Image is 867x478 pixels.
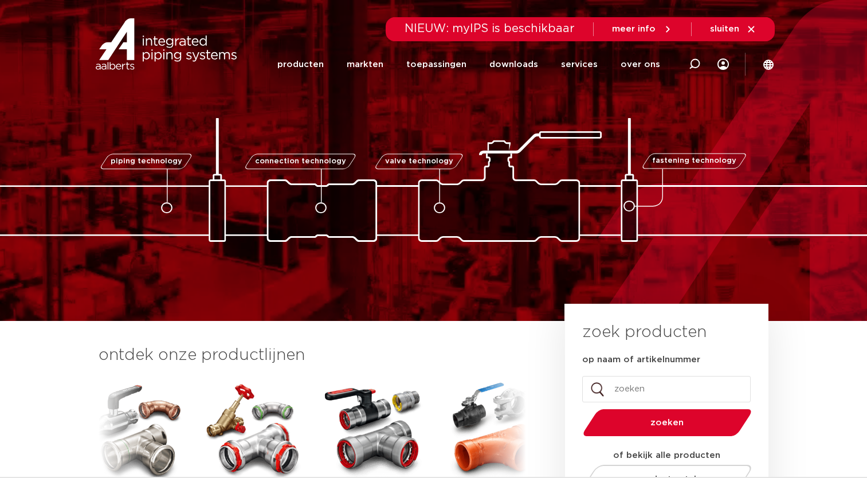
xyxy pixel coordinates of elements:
span: meer info [612,25,656,33]
span: NIEUW: myIPS is beschikbaar [405,23,575,34]
span: piping technology [111,158,182,165]
h3: zoek producten [582,321,707,344]
input: zoeken [582,376,751,402]
a: sluiten [710,24,756,34]
span: valve technology [385,158,453,165]
a: producten [277,41,324,88]
label: op naam of artikelnummer [582,354,700,366]
span: sluiten [710,25,739,33]
div: my IPS [717,41,729,88]
nav: Menu [277,41,660,88]
a: over ons [621,41,660,88]
a: downloads [489,41,538,88]
a: markten [347,41,383,88]
span: fastening technology [652,158,736,165]
a: toepassingen [406,41,466,88]
span: zoeken [613,418,722,427]
h3: ontdek onze productlijnen [99,344,526,367]
a: services [561,41,598,88]
button: zoeken [578,408,756,437]
a: meer info [612,24,673,34]
strong: of bekijk alle producten [613,451,720,460]
span: connection technology [254,158,346,165]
